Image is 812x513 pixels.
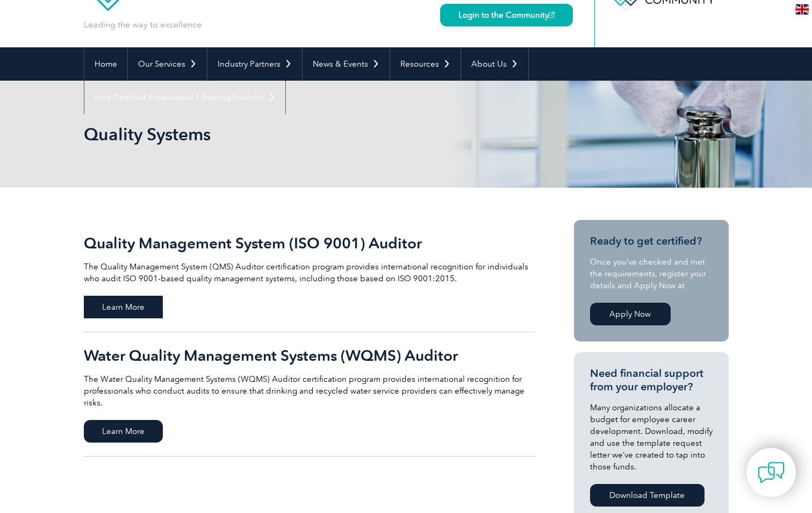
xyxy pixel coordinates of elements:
h2: Water Quality Management Systems (WQMS) Auditor [84,347,535,364]
span: Learn More [84,420,163,443]
h3: Ready to get certified? [590,234,713,248]
a: Find Certified Professional / Training Provider [84,81,285,114]
a: Home [84,47,127,81]
a: Water Quality Management Systems (WQMS) Auditor The Water Quality Management Systems (WQMS) Audit... [84,332,535,457]
p: Many organizations allocate a budget for employee career development. Download, modify and use th... [590,402,713,473]
img: en [795,4,809,15]
h3: Need financial support from your employer? [590,367,713,394]
a: Apply Now [590,303,671,325]
p: Leading the way to excellence [84,19,202,31]
a: Quality Management System (ISO 9001) Auditor The Quality Management System (QMS) Auditor certific... [84,220,535,332]
img: contact-chat.png [758,459,785,486]
p: The Water Quality Management Systems (WQMS) Auditor certification program provides international ... [84,373,535,409]
h2: Quality Management System (ISO 9001) Auditor [84,234,535,252]
a: Resources [390,47,461,81]
a: Download Template [590,484,705,507]
span: Learn More [84,296,163,318]
a: News & Events [303,47,390,81]
a: Industry Partners [207,47,302,81]
p: The Quality Management System (QMS) Auditor certification program provides international recognit... [84,261,535,284]
p: Once you’ve checked and met the requirements, register your details and Apply Now at [590,256,713,291]
img: open_square.png [549,12,555,18]
a: Login to the Community [440,4,573,26]
h1: Quality Systems [84,124,497,145]
a: About Us [461,47,528,81]
a: Our Services [128,47,207,81]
